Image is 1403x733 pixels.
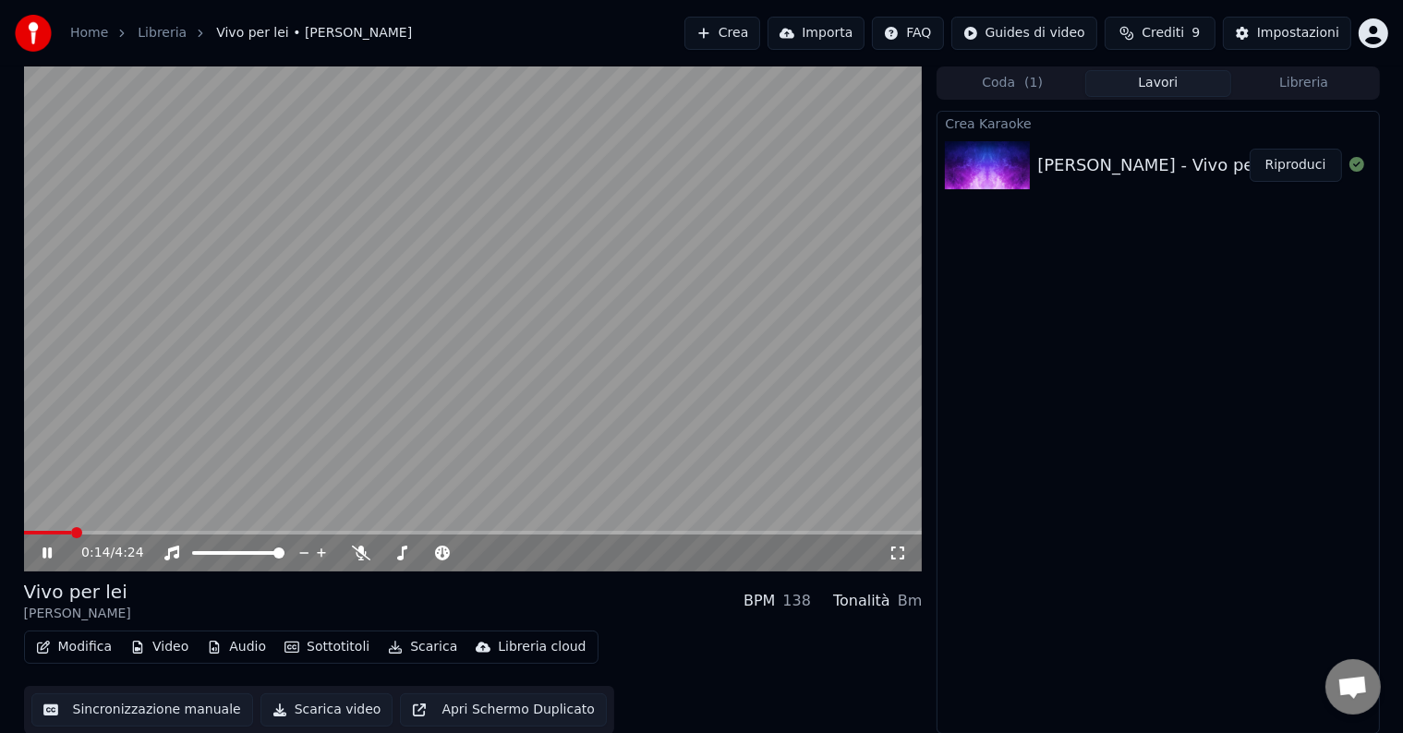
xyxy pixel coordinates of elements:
[744,590,775,612] div: BPM
[24,579,131,605] div: Vivo per lei
[1105,17,1216,50] button: Crediti9
[1191,24,1200,42] span: 9
[498,638,586,656] div: Libreria cloud
[1325,659,1381,715] div: Aprire la chat
[1223,17,1351,50] button: Impostazioni
[1257,24,1339,42] div: Impostazioni
[1231,70,1377,97] button: Libreria
[200,634,273,660] button: Audio
[1142,24,1184,42] span: Crediti
[400,693,606,727] button: Apri Schermo Duplicato
[24,605,131,623] div: [PERSON_NAME]
[70,24,108,42] a: Home
[872,17,943,50] button: FAQ
[1024,74,1043,92] span: ( 1 )
[939,70,1085,97] button: Coda
[123,634,196,660] button: Video
[115,544,143,562] span: 4:24
[684,17,760,50] button: Crea
[898,590,923,612] div: Bm
[81,544,110,562] span: 0:14
[1085,70,1231,97] button: Lavori
[381,634,465,660] button: Scarica
[782,590,811,612] div: 138
[768,17,865,50] button: Importa
[951,17,1097,50] button: Guides di video
[29,634,120,660] button: Modifica
[138,24,187,42] a: Libreria
[937,112,1378,134] div: Crea Karaoke
[31,693,253,727] button: Sincronizzazione manuale
[216,24,412,42] span: Vivo per lei • [PERSON_NAME]
[15,15,52,52] img: youka
[277,634,377,660] button: Sottotitoli
[81,544,126,562] div: /
[70,24,412,42] nav: breadcrumb
[1250,149,1342,182] button: Riproduci
[1037,152,1285,178] div: [PERSON_NAME] - Vivo per lei
[833,590,890,612] div: Tonalità
[260,693,393,727] button: Scarica video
